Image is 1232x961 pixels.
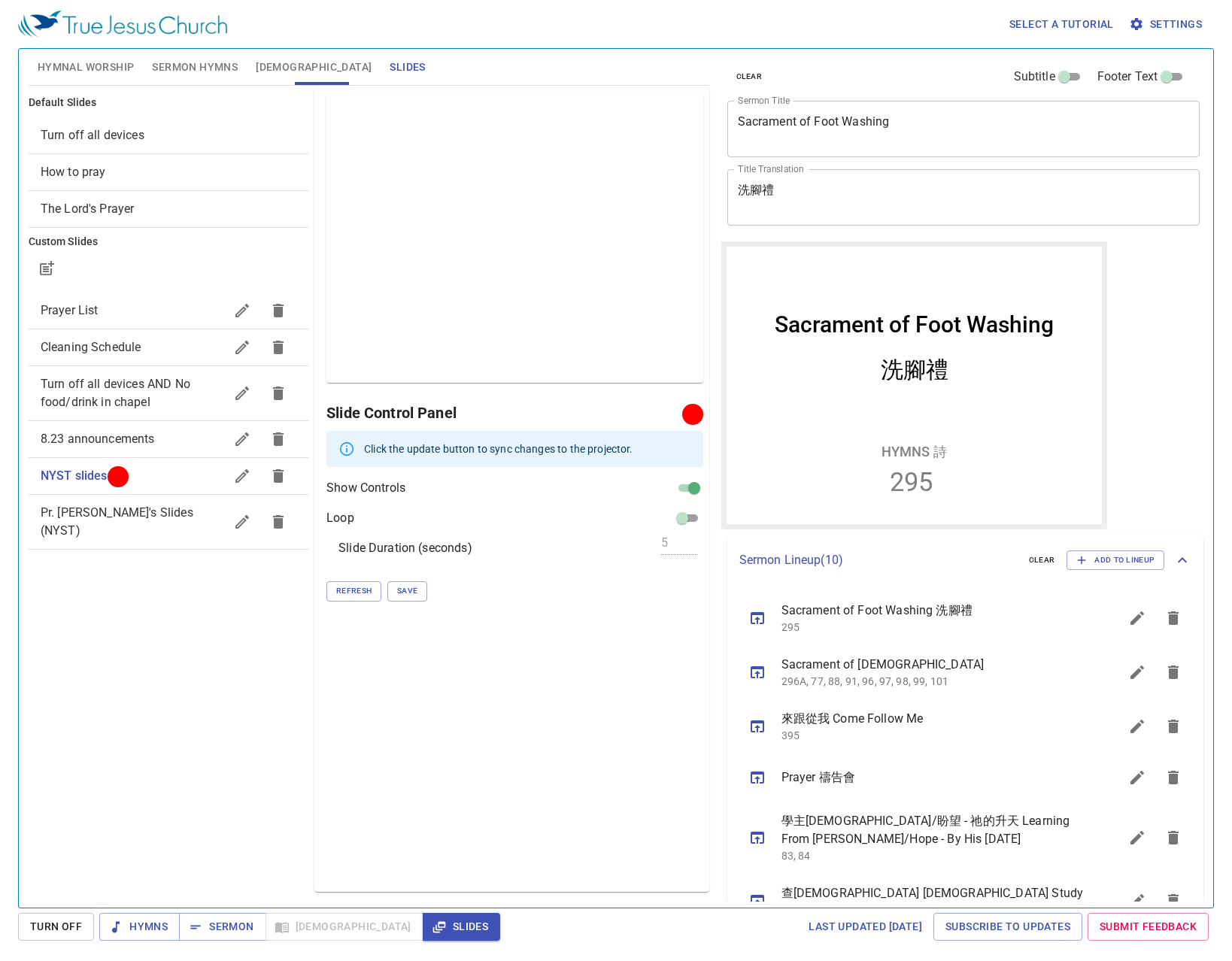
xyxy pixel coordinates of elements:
[41,432,155,446] span: 8.23 announcements
[41,505,193,538] span: Pr. Andrew's Slides (NYST)
[727,535,1204,585] div: Sermon Lineup(10)clearAdd to Lineup
[29,234,308,250] h6: Custom Slides
[256,58,372,77] span: [DEMOGRAPHIC_DATA]
[1076,553,1155,567] span: Add to Lineup
[326,581,381,601] button: Refresh
[29,154,308,190] div: How to pray
[809,917,922,936] span: Last updated [DATE]
[41,202,135,216] span: [object Object]
[390,58,425,77] span: Slides
[29,293,308,329] div: Prayer List
[326,509,354,527] p: Loop
[721,241,1107,529] iframe: from-child
[152,58,238,77] span: Sermon Hymns
[781,884,1084,902] span: 查[DEMOGRAPHIC_DATA] [DEMOGRAPHIC_DATA] Study
[1088,913,1209,941] a: Submit Feedback
[781,602,1084,620] span: Sacrament of Foot Washing 洗腳禮
[781,674,1084,689] p: 296A, 77, 88, 91, 96, 97, 98, 99, 101
[781,768,1084,787] span: Prayer 禱告會
[435,917,488,936] span: Slides
[1029,553,1055,567] span: clear
[111,917,168,936] span: Hymns
[1009,15,1114,34] span: Select a tutorial
[41,128,144,142] span: [object Object]
[781,710,1084,728] span: 來跟從我 Come Follow Me
[38,58,135,77] span: Hymnal Worship
[29,421,308,457] div: 8.23 announcements
[41,340,141,354] span: Cleaning Schedule
[738,114,1190,143] textarea: Sacrament of Foot Washing
[1100,917,1197,936] span: Submit Feedback
[41,377,190,409] span: Turn off all devices AND No food/drink in chapel
[326,479,405,497] p: Show Controls
[1020,551,1064,569] button: clear
[423,913,500,941] button: Slides
[397,584,417,598] span: Save
[1097,68,1158,86] span: Footer Text
[803,913,928,941] a: Last updated [DATE]
[179,913,266,941] button: Sermon
[738,183,1190,211] textarea: 洗腳禮
[1067,550,1164,570] button: Add to Lineup
[387,581,427,601] button: Save
[18,913,94,941] button: Turn Off
[781,656,1084,674] span: Sacrament of [DEMOGRAPHIC_DATA]
[99,913,180,941] button: Hymns
[781,812,1084,848] span: 學主[DEMOGRAPHIC_DATA]/盼望 - 祂的升天 Learning From [PERSON_NAME]/Hope - By His [DATE]
[29,191,308,227] div: The Lord's Prayer
[1126,11,1208,38] button: Settings
[29,117,308,153] div: Turn off all devices
[1132,15,1202,34] span: Settings
[739,551,1017,569] p: Sermon Lineup ( 10 )
[1014,68,1055,86] span: Subtitle
[29,458,308,494] div: NYST slides
[30,917,82,936] span: Turn Off
[945,917,1070,936] span: Subscribe to Updates
[727,68,772,86] button: clear
[781,620,1084,635] p: 295
[29,495,308,549] div: Pr. [PERSON_NAME]'s Slides (NYST)
[933,913,1082,941] a: Subscribe to Updates
[41,165,106,179] span: [object Object]
[736,70,763,83] span: clear
[781,848,1084,863] p: 83, 84
[326,401,687,425] h6: Slide Control Panel
[41,468,108,483] span: NYST slides
[338,539,472,557] p: Slide Duration (seconds)
[1003,11,1120,38] button: Select a tutorial
[29,366,308,420] div: Turn off all devices AND No food/drink in chapel
[29,95,308,111] h6: Default Slides
[336,584,372,598] span: Refresh
[18,11,227,38] img: True Jesus Church
[29,329,308,365] div: Cleaning Schedule
[41,303,99,317] span: Prayer List
[781,728,1084,743] p: 395
[364,435,633,462] div: Click the update button to sync changes to the projector.
[191,917,253,936] span: Sermon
